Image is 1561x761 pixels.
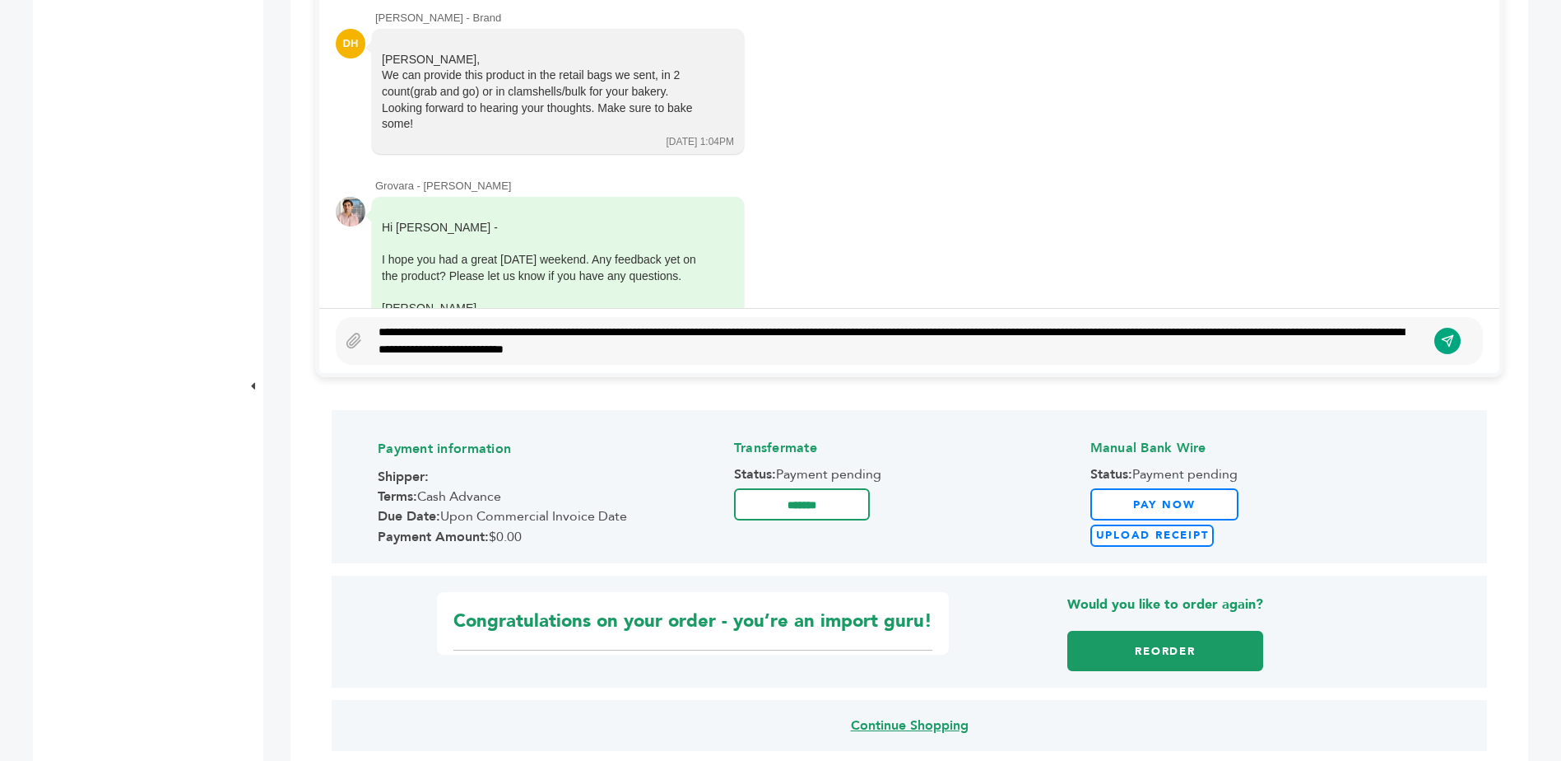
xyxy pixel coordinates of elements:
[1090,465,1132,483] strong: Status:
[382,52,711,133] div: [PERSON_NAME],
[382,220,711,317] div: Hi [PERSON_NAME] -
[1090,465,1441,483] span: Payment pending
[378,528,489,546] strong: Payment Amount:
[378,468,429,486] strong: Shipper:
[1090,525,1215,547] label: Upload Receipt
[382,301,711,317] div: [PERSON_NAME]
[734,465,1085,483] span: Payment pending
[378,507,728,525] span: Upon Commercial Invoice Date
[453,609,932,651] span: Congratulations on your order - you’re an import guru!
[336,29,365,58] div: DH
[1067,595,1263,614] strong: Would you like to order again?
[378,488,417,506] strong: Terms:
[378,488,728,506] span: Cash Advance
[1090,488,1238,521] a: Pay Now
[667,135,734,149] div: [DATE] 1:04PM
[378,507,440,525] strong: Due Date:
[378,427,728,466] h4: Payment information
[734,427,1085,465] h4: Transfermate
[378,528,728,546] span: $0.00
[851,717,969,735] a: Continue Shopping
[375,11,1483,26] div: [PERSON_NAME] - Brand
[1067,631,1263,671] a: Reorder
[375,179,1483,194] div: Grovara - [PERSON_NAME]
[382,252,711,316] div: I hope you had a great [DATE] weekend. Any feedback yet on the product? Please let us know if you...
[1090,427,1441,465] h4: Manual Bank Wire
[734,465,776,483] strong: Status:
[382,68,711,132] div: We can provide this product in the retail bags we sent, in 2 count(grab and go) or in clamshells/...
